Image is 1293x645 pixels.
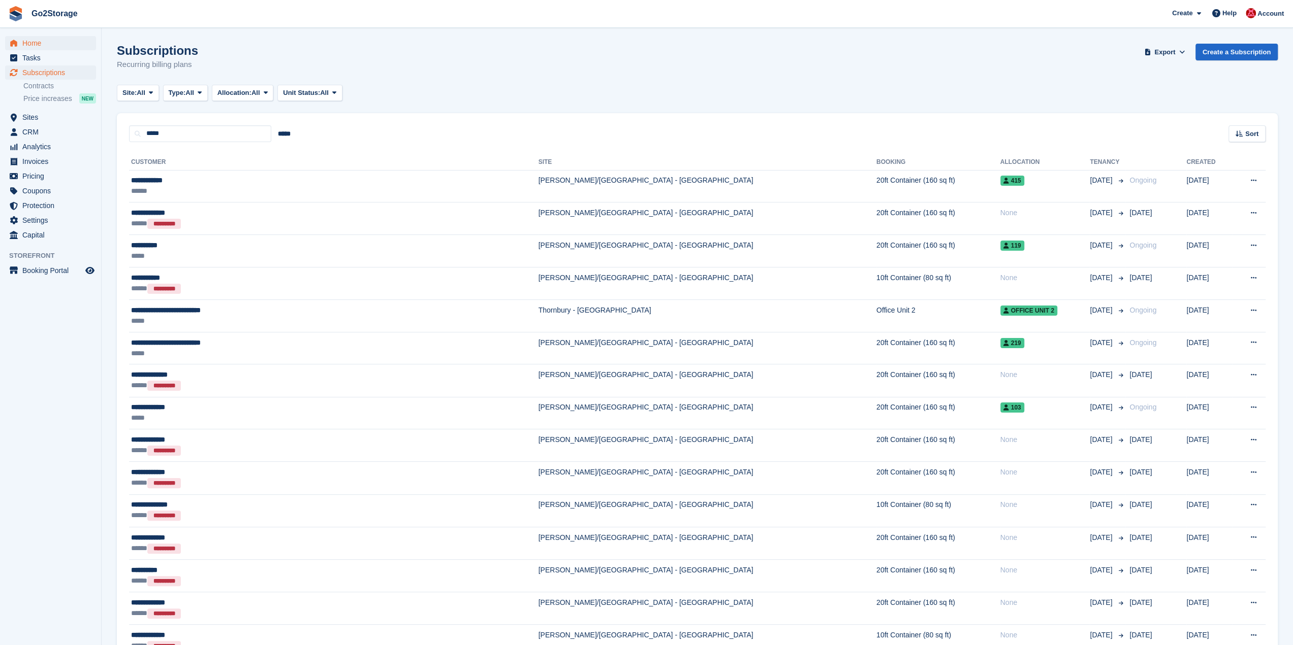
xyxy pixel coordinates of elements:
[1129,533,1152,541] span: [DATE]
[1000,597,1090,608] div: None
[876,202,1000,235] td: 20ft Container (160 sq ft)
[876,429,1000,462] td: 20ft Container (160 sq ft)
[251,88,260,98] span: All
[1090,240,1114,251] span: [DATE]
[539,429,876,462] td: [PERSON_NAME]/[GEOGRAPHIC_DATA] - [GEOGRAPHIC_DATA]
[1246,8,1256,18] img: James Pearson
[217,88,251,98] span: Allocation:
[22,125,83,139] span: CRM
[22,110,83,124] span: Sites
[117,85,159,101] button: Site: All
[539,235,876,267] td: [PERSON_NAME]/[GEOGRAPHIC_DATA] - [GEOGRAPHIC_DATA]
[539,462,876,494] td: [PERSON_NAME]/[GEOGRAPHIC_DATA] - [GEOGRAPHIC_DATA]
[5,51,96,65] a: menu
[1090,630,1114,640] span: [DATE]
[876,170,1000,202] td: 20ft Container (160 sq ft)
[1222,8,1237,18] span: Help
[876,559,1000,592] td: 20ft Container (160 sq ft)
[1129,274,1152,282] span: [DATE]
[22,65,83,80] span: Subscriptions
[185,88,194,98] span: All
[876,300,1000,332] td: Office Unit 2
[876,592,1000,625] td: 20ft Container (160 sq ft)
[5,36,96,50] a: menu
[539,364,876,397] td: [PERSON_NAME]/[GEOGRAPHIC_DATA] - [GEOGRAPHIC_DATA]
[1129,176,1156,184] span: Ongoing
[277,85,342,101] button: Unit Status: All
[1129,598,1152,606] span: [DATE]
[129,154,539,171] th: Customer
[5,154,96,168] a: menu
[163,85,208,101] button: Type: All
[1195,44,1278,60] a: Create a Subscription
[79,93,96,104] div: NEW
[1172,8,1192,18] span: Create
[539,300,876,332] td: Thornbury - [GEOGRAPHIC_DATA]
[1129,338,1156,347] span: Ongoing
[1129,306,1156,314] span: Ongoing
[84,264,96,277] a: Preview store
[22,198,83,213] span: Protection
[117,59,198,71] p: Recurring billing plans
[1186,332,1232,364] td: [DATE]
[22,140,83,154] span: Analytics
[1186,397,1232,429] td: [DATE]
[1000,402,1024,413] span: 103
[22,263,83,278] span: Booking Portal
[1000,467,1090,478] div: None
[1129,631,1152,639] span: [DATE]
[539,154,876,171] th: Site
[1000,532,1090,543] div: None
[1154,47,1175,57] span: Export
[1257,9,1284,19] span: Account
[539,592,876,625] td: [PERSON_NAME]/[GEOGRAPHIC_DATA] - [GEOGRAPHIC_DATA]
[876,154,1000,171] th: Booking
[539,170,876,202] td: [PERSON_NAME]/[GEOGRAPHIC_DATA] - [GEOGRAPHIC_DATA]
[5,228,96,242] a: menu
[23,81,96,91] a: Contracts
[1090,532,1114,543] span: [DATE]
[22,228,83,242] span: Capital
[876,267,1000,300] td: 10ft Container (80 sq ft)
[876,364,1000,397] td: 20ft Container (160 sq ft)
[1129,403,1156,411] span: Ongoing
[1186,429,1232,462] td: [DATE]
[1000,241,1024,251] span: 119
[1090,154,1125,171] th: Tenancy
[169,88,186,98] span: Type:
[1129,209,1152,217] span: [DATE]
[1090,337,1114,348] span: [DATE]
[122,88,137,98] span: Site:
[117,44,198,57] h1: Subscriptions
[1186,462,1232,494] td: [DATE]
[1186,170,1232,202] td: [DATE]
[22,169,83,183] span: Pricing
[8,6,23,21] img: stora-icon-8386f47178a22dfd0bd8f6a31ec36ba5ce8667c1dd55bd0f319d3a0aa187defe.svg
[1186,154,1232,171] th: Created
[1090,175,1114,186] span: [DATE]
[1186,592,1232,625] td: [DATE]
[1000,434,1090,445] div: None
[1186,494,1232,527] td: [DATE]
[1129,241,1156,249] span: Ongoing
[283,88,320,98] span: Unit Status:
[23,94,72,104] span: Price increases
[539,559,876,592] td: [PERSON_NAME]/[GEOGRAPHIC_DATA] - [GEOGRAPHIC_DATA]
[1186,364,1232,397] td: [DATE]
[5,184,96,198] a: menu
[1000,176,1024,186] span: 415
[1090,565,1114,575] span: [DATE]
[1090,369,1114,380] span: [DATE]
[5,198,96,213] a: menu
[876,235,1000,267] td: 20ft Container (160 sq ft)
[5,169,96,183] a: menu
[876,332,1000,364] td: 20ft Container (160 sq ft)
[5,213,96,227] a: menu
[1090,273,1114,283] span: [DATE]
[22,213,83,227] span: Settings
[1000,369,1090,380] div: None
[1186,300,1232,332] td: [DATE]
[539,397,876,429] td: [PERSON_NAME]/[GEOGRAPHIC_DATA] - [GEOGRAPHIC_DATA]
[1090,402,1114,413] span: [DATE]
[539,527,876,559] td: [PERSON_NAME]/[GEOGRAPHIC_DATA] - [GEOGRAPHIC_DATA]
